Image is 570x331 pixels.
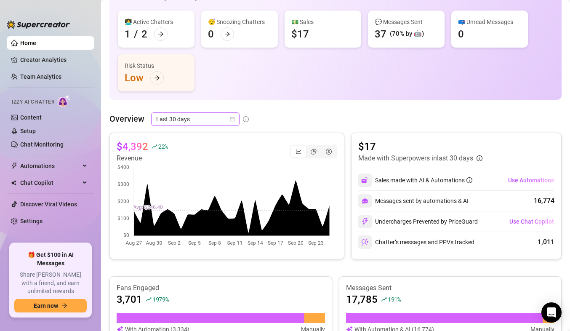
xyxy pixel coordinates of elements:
span: arrow-right [158,31,164,37]
div: segmented control [290,145,337,158]
div: 0 [208,27,214,41]
img: logo-BBDzfeDw.svg [7,20,70,29]
a: Discover Viral Videos [20,201,77,208]
button: Earn nowarrow-right [14,299,87,312]
span: Last 30 days [156,113,234,125]
span: 22 % [158,142,168,150]
div: Risk Status [125,61,188,70]
a: Settings [20,218,43,224]
div: 💬 Messages Sent [375,17,438,27]
img: svg%3e [361,218,369,225]
a: Team Analytics [20,73,61,80]
button: Use Automations [508,174,554,187]
span: dollar-circle [326,149,332,155]
span: Use Chat Copilot [509,218,554,225]
a: Creator Analytics [20,53,88,67]
span: Use Automations [508,177,554,184]
a: Home [20,40,36,46]
article: $4,392 [117,140,148,153]
span: 191 % [388,295,401,303]
span: 🎁 Get $100 in AI Messages [14,251,87,267]
div: Messages sent by automations & AI [358,194,469,208]
article: Overview [109,112,144,125]
span: Earn now [34,302,58,309]
span: info-circle [243,116,249,122]
span: rise [152,144,157,149]
span: Share [PERSON_NAME] with a friend, and earn unlimited rewards [14,271,87,296]
div: 37 [375,27,386,41]
div: Undercharges Prevented by PriceGuard [358,215,478,228]
div: 😴 Snoozing Chatters [208,17,271,27]
div: 0 [458,27,464,41]
span: calendar [230,117,235,122]
div: Sales made with AI & Automations [375,176,472,185]
span: line-chart [296,149,301,155]
span: Izzy AI Chatter [12,98,54,106]
span: arrow-right [154,75,160,81]
img: svg%3e [361,176,369,184]
div: $17 [291,27,309,41]
span: Automations [20,159,80,173]
div: 1,011 [538,237,554,247]
span: rise [381,296,387,302]
span: rise [146,296,152,302]
span: arrow-right [61,303,67,309]
span: 1979 % [152,295,169,303]
div: 📪 Unread Messages [458,17,521,27]
span: thunderbolt [11,163,18,169]
span: info-circle [477,155,482,161]
a: Chat Monitoring [20,141,64,148]
article: Fans Engaged [117,283,325,293]
span: arrow-right [224,31,230,37]
a: Content [20,114,42,121]
button: Use Chat Copilot [509,215,554,228]
div: 2 [141,27,147,41]
div: 1 [125,27,131,41]
span: Chat Copilot [20,176,80,190]
article: Revenue [117,153,168,163]
article: Made with Superpowers in last 30 days [358,153,473,163]
img: AI Chatter [58,95,71,107]
img: svg%3e [362,198,368,204]
div: 💵 Sales [291,17,354,27]
article: $17 [358,140,482,153]
div: Chatter’s messages and PPVs tracked [358,235,474,249]
span: info-circle [466,177,472,183]
span: pie-chart [311,149,317,155]
article: 17,785 [346,293,378,306]
div: 👩‍💻 Active Chatters [125,17,188,27]
img: Chat Copilot [11,180,16,186]
article: Messages Sent [346,283,554,293]
img: svg%3e [361,238,369,246]
div: 16,774 [534,196,554,206]
a: Setup [20,128,36,134]
div: Open Intercom Messenger [541,302,562,323]
article: 3,701 [117,293,142,306]
div: (70% by 🤖) [390,29,424,39]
